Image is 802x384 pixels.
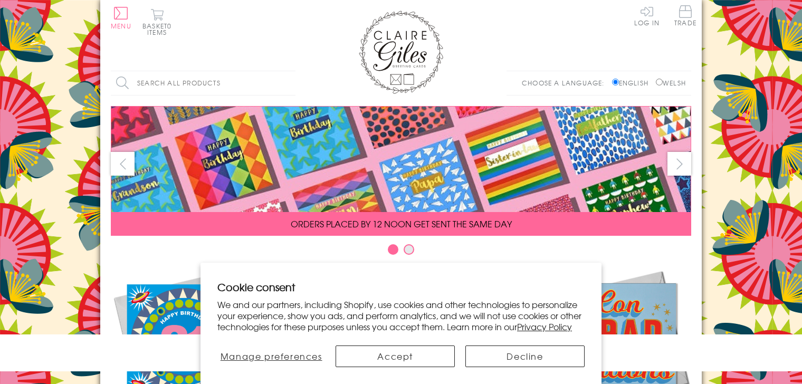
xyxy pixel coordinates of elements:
button: Carousel Page 1 (Current Slide) [388,244,398,255]
div: Carousel Pagination [111,244,691,260]
label: Welsh [656,78,686,88]
input: English [612,79,619,85]
button: prev [111,152,135,176]
span: Menu [111,21,131,31]
a: Privacy Policy [517,320,572,333]
button: Decline [465,345,585,367]
span: Trade [674,5,696,26]
button: Menu [111,7,131,29]
span: Manage preferences [221,350,322,362]
button: Accept [336,345,455,367]
button: Basket0 items [142,8,171,35]
button: Manage preferences [217,345,325,367]
span: 0 items [147,21,171,37]
label: English [612,78,654,88]
button: next [667,152,691,176]
a: Trade [674,5,696,28]
input: Search all products [111,71,295,95]
p: We and our partners, including Shopify, use cookies and other technologies to personalize your ex... [217,299,585,332]
input: Welsh [656,79,663,85]
input: Search [285,71,295,95]
span: ORDERS PLACED BY 12 NOON GET SENT THE SAME DAY [291,217,512,230]
a: Log In [634,5,660,26]
h2: Cookie consent [217,280,585,294]
img: Claire Giles Greetings Cards [359,11,443,94]
p: Choose a language: [522,78,610,88]
button: Carousel Page 2 [404,244,414,255]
